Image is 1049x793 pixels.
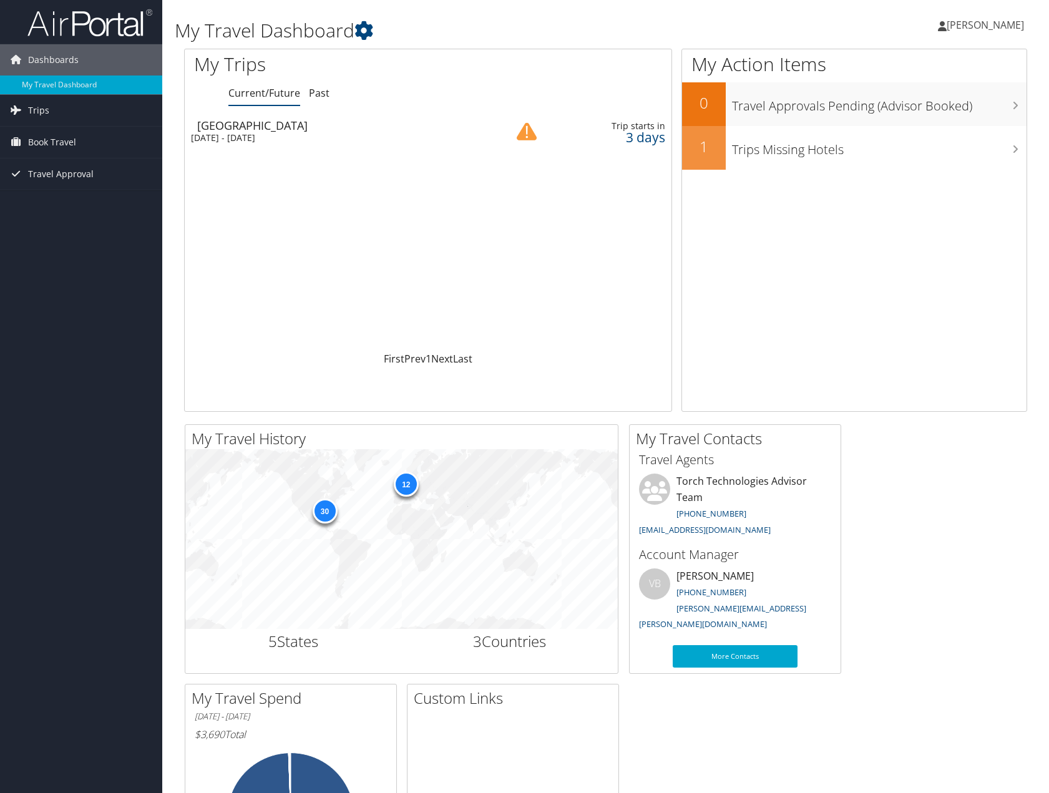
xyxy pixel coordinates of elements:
div: 12 [393,472,418,497]
a: 0Travel Approvals Pending (Advisor Booked) [682,82,1027,126]
h3: Trips Missing Hotels [732,135,1027,158]
a: [PERSON_NAME] [938,6,1037,44]
a: Last [453,352,472,366]
h3: Travel Agents [639,451,831,469]
li: Torch Technologies Advisor Team [633,474,837,540]
h1: My Trips [194,51,459,77]
img: airportal-logo.png [27,8,152,37]
div: VB [639,568,670,600]
span: [PERSON_NAME] [947,18,1024,32]
h1: My Action Items [682,51,1027,77]
a: 1 [426,352,431,366]
span: Travel Approval [28,158,94,190]
h3: Travel Approvals Pending (Advisor Booked) [732,91,1027,115]
h2: My Travel Contacts [636,428,841,449]
span: 3 [473,631,482,651]
h2: States [195,631,393,652]
h2: Countries [411,631,609,652]
h2: 0 [682,92,726,114]
a: Next [431,352,453,366]
div: [GEOGRAPHIC_DATA] [197,120,487,131]
h2: My Travel Spend [192,688,396,709]
h2: 1 [682,136,726,157]
a: Past [309,86,329,100]
span: $3,690 [195,727,225,741]
a: 1Trips Missing Hotels [682,126,1027,170]
img: alert-flat-solid-caution.png [517,122,537,142]
li: [PERSON_NAME] [633,568,837,635]
a: Current/Future [228,86,300,100]
h2: Custom Links [414,688,618,709]
a: [PERSON_NAME][EMAIL_ADDRESS][PERSON_NAME][DOMAIN_NAME] [639,603,806,630]
div: 3 days [562,132,665,143]
h6: [DATE] - [DATE] [195,711,387,722]
div: [DATE] - [DATE] [191,132,481,144]
span: Book Travel [28,127,76,158]
a: [EMAIL_ADDRESS][DOMAIN_NAME] [639,524,771,535]
div: 30 [312,498,337,523]
div: Trip starts in [562,120,665,132]
h2: My Travel History [192,428,618,449]
a: [PHONE_NUMBER] [676,586,746,598]
span: 5 [268,631,277,651]
a: More Contacts [673,645,798,668]
h3: Account Manager [639,546,831,563]
a: First [384,352,404,366]
span: Dashboards [28,44,79,75]
a: [PHONE_NUMBER] [676,508,746,519]
h1: My Travel Dashboard [175,17,749,44]
h6: Total [195,727,387,741]
span: Trips [28,95,49,126]
a: Prev [404,352,426,366]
